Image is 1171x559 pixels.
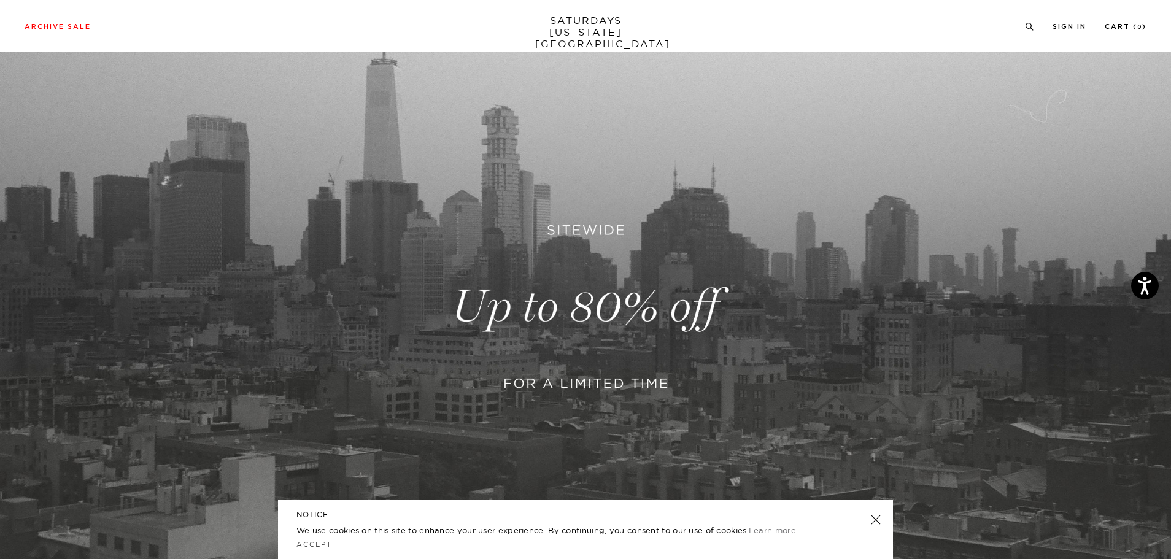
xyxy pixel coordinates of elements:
a: Cart (0) [1105,23,1146,30]
small: 0 [1137,25,1142,30]
a: SATURDAYS[US_STATE][GEOGRAPHIC_DATA] [535,15,636,50]
a: Archive Sale [25,23,91,30]
a: Sign In [1053,23,1086,30]
a: Learn more [749,525,796,535]
h5: NOTICE [296,509,875,520]
a: Accept [296,540,332,549]
p: We use cookies on this site to enhance your user experience. By continuing, you consent to our us... [296,524,831,536]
